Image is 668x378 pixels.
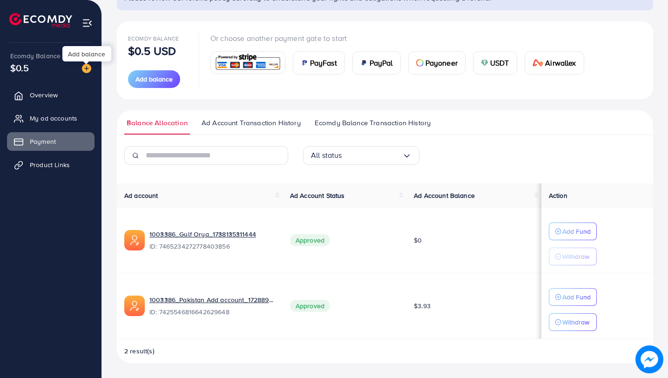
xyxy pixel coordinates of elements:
[370,57,393,68] span: PayPal
[210,33,592,44] p: Or choose another payment gate to start
[128,45,176,56] p: $0.5 USD
[10,61,29,74] span: $0.5
[214,53,282,73] img: card
[360,59,368,67] img: card
[210,51,285,74] a: card
[414,191,475,200] span: Ad Account Balance
[149,229,256,239] a: 1003386_Gulf Orya_1738135311444
[525,51,584,74] a: cardAirwallex
[290,300,330,312] span: Approved
[30,160,70,169] span: Product Links
[408,51,466,74] a: cardPayoneer
[149,229,275,251] div: <span class='underline'>1003386_Gulf Orya_1738135311444</span></br>7465234272778403856
[490,57,509,68] span: USDT
[124,230,145,250] img: ic-ads-acc.e4c84228.svg
[562,226,591,237] p: Add Fund
[30,90,58,100] span: Overview
[7,86,94,104] a: Overview
[128,34,179,42] span: Ecomdy Balance
[473,51,517,74] a: cardUSDT
[342,148,402,162] input: Search for option
[149,295,275,317] div: <span class='underline'>1003386_Pakistan Add account_1728894866261</span></br>7425546816642629648
[127,118,188,128] span: Balance Allocation
[9,13,72,27] img: logo
[549,288,597,306] button: Add Fund
[311,148,342,162] span: All status
[149,242,275,251] span: ID: 7465234272778403856
[414,301,431,310] span: $3.93
[414,236,422,245] span: $0
[315,118,431,128] span: Ecomdy Balance Transaction History
[549,248,597,265] button: Withdraw
[62,46,111,61] div: Add balance
[30,137,56,146] span: Payment
[549,313,597,331] button: Withdraw
[352,51,401,74] a: cardPayPal
[7,155,94,174] a: Product Links
[82,64,91,73] img: image
[202,118,301,128] span: Ad Account Transaction History
[149,295,275,304] a: 1003386_Pakistan Add account_1728894866261
[549,223,597,240] button: Add Fund
[549,191,567,200] span: Action
[149,307,275,317] span: ID: 7425546816642629648
[124,346,155,356] span: 2 result(s)
[545,57,576,68] span: Airwallex
[7,109,94,128] a: My ad accounts
[124,191,158,200] span: Ad account
[635,345,663,373] img: image
[562,251,589,262] p: Withdraw
[303,146,419,165] div: Search for option
[533,59,544,67] img: card
[7,132,94,151] a: Payment
[481,59,488,67] img: card
[124,296,145,316] img: ic-ads-acc.e4c84228.svg
[293,51,345,74] a: cardPayFast
[310,57,337,68] span: PayFast
[82,18,93,28] img: menu
[135,74,173,84] span: Add balance
[416,59,424,67] img: card
[301,59,308,67] img: card
[128,70,180,88] button: Add balance
[10,51,61,61] span: Ecomdy Balance
[30,114,77,123] span: My ad accounts
[562,317,589,328] p: Withdraw
[290,234,330,246] span: Approved
[425,57,458,68] span: Payoneer
[562,291,591,303] p: Add Fund
[290,191,345,200] span: Ad Account Status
